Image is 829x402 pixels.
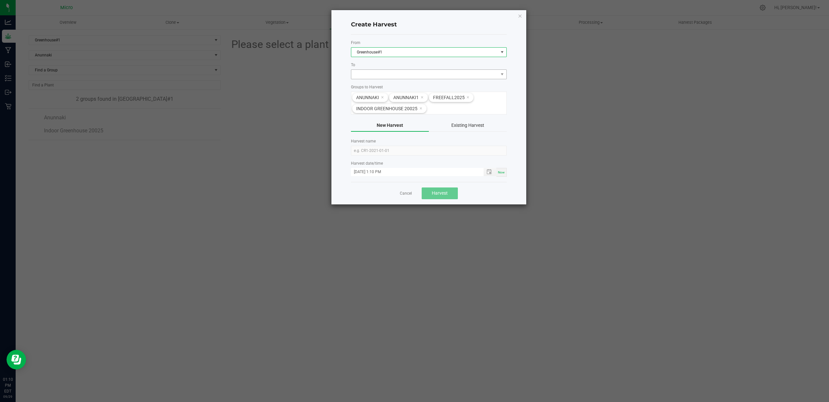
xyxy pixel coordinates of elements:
[351,84,507,90] label: Groups to Harvest
[498,171,505,174] span: Now
[351,119,429,132] button: New Harvest
[351,48,498,57] span: Greenhouse#1
[356,106,417,111] span: Indoor Greenhouse 20025
[484,168,496,176] span: Toggle popup
[351,40,507,46] label: From
[351,21,507,29] h4: Create Harvest
[422,187,458,199] button: Harvest
[393,95,419,100] span: Anunnaki1
[351,62,507,68] label: To
[351,168,477,176] input: MM/dd/yyyy HH:MM a
[432,190,448,196] span: Harvest
[400,191,412,196] a: Cancel
[356,95,379,100] span: Anunnaki
[429,119,507,132] button: Existing Harvest
[433,95,465,100] span: freefall2025
[7,350,26,369] iframe: Resource center
[351,138,507,144] label: Harvest name
[351,146,507,156] input: e.g. CR1-2021-01-01
[351,160,507,166] label: Harvest date/time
